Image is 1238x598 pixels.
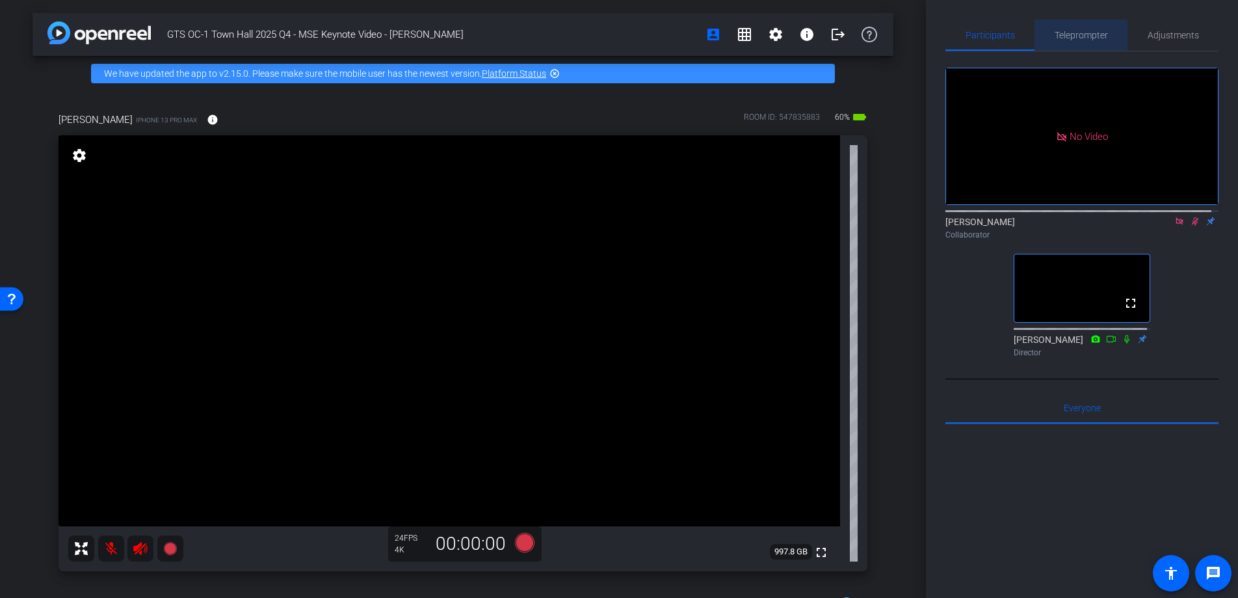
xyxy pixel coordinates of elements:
div: [PERSON_NAME] [1014,333,1150,359]
span: Adjustments [1148,31,1199,40]
mat-icon: account_box [705,27,721,42]
mat-icon: fullscreen [1123,295,1139,311]
div: We have updated the app to v2.15.0. Please make sure the mobile user has the newest version. [91,64,835,83]
span: FPS [404,534,417,543]
div: ROOM ID: 547835883 [744,111,820,130]
div: 00:00:00 [427,533,514,555]
mat-icon: highlight_off [549,68,560,79]
span: iPhone 13 Pro Max [136,115,197,125]
img: app-logo [47,21,151,44]
span: Teleprompter [1055,31,1108,40]
span: 60% [833,107,852,128]
mat-icon: grid_on [737,27,752,42]
mat-icon: logout [830,27,846,42]
mat-icon: message [1205,565,1221,581]
mat-icon: info [207,114,218,126]
div: [PERSON_NAME] [945,215,1218,241]
mat-icon: settings [768,27,784,42]
div: Collaborator [945,229,1218,241]
span: Participants [966,31,1015,40]
mat-icon: fullscreen [813,545,829,560]
mat-icon: info [799,27,815,42]
mat-icon: settings [70,148,88,163]
span: [PERSON_NAME] [59,113,133,127]
div: 4K [395,545,427,555]
div: Director [1014,347,1150,359]
mat-icon: battery_std [852,109,867,125]
div: 24 [395,533,427,543]
span: No Video [1070,130,1108,142]
a: Platform Status [482,68,546,79]
span: Everyone [1064,403,1101,413]
mat-icon: accessibility [1163,565,1179,581]
span: GTS OC-1 Town Hall 2025 Q4 - MSE Keynote Video - [PERSON_NAME] [167,21,698,48]
span: 997.8 GB [770,544,812,560]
